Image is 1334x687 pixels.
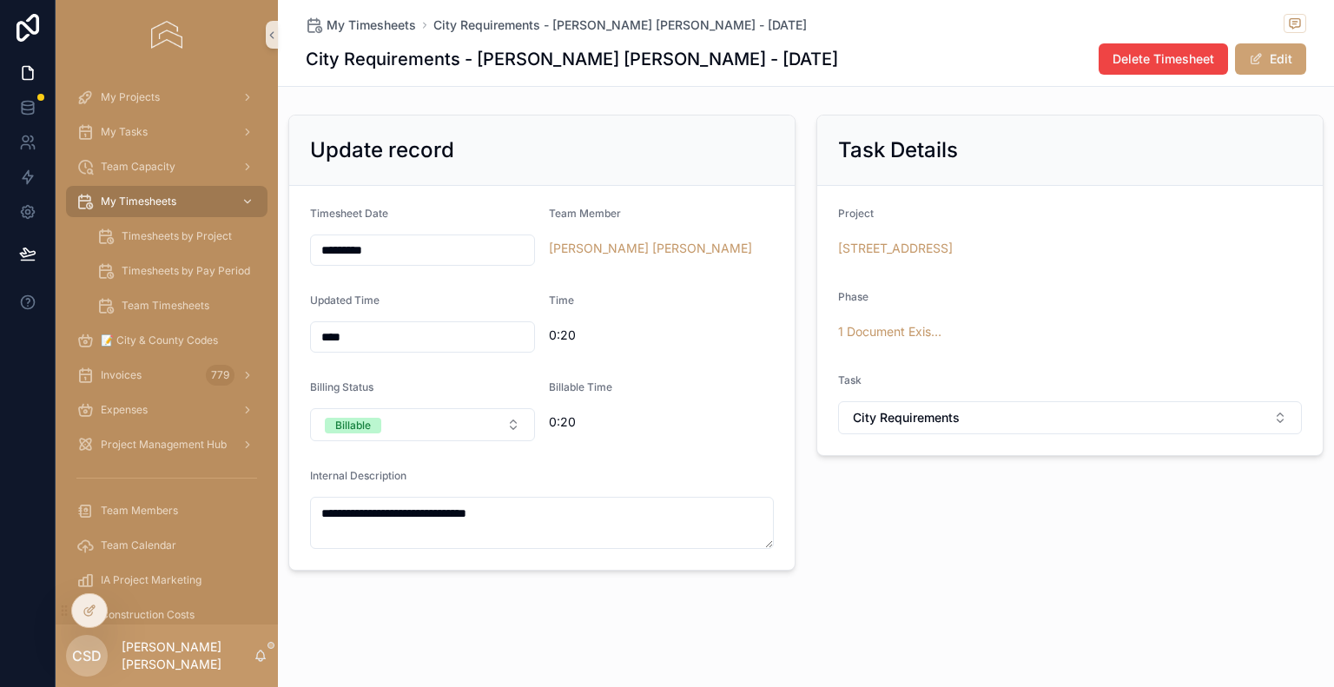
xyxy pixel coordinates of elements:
span: Billable Time [549,380,612,393]
div: Billable [335,418,371,433]
h2: Task Details [838,136,958,164]
a: Team Members [66,495,267,526]
a: Expenses [66,394,267,426]
span: 0:20 [549,327,774,344]
a: IA Project Marketing [66,565,267,596]
button: Delete Timesheet [1099,43,1228,75]
a: My Timesheets [66,186,267,217]
span: Team Members [101,504,178,518]
span: Updated Time [310,294,380,307]
span: My Tasks [101,125,148,139]
span: Task [838,373,862,386]
span: Project Management Hub [101,438,227,452]
button: Select Button [310,408,535,441]
span: Expenses [101,403,148,417]
span: Construction Costs [101,608,195,622]
span: Team Calendar [101,538,176,552]
span: Billing Status [310,380,373,393]
span: IA Project Marketing [101,573,201,587]
a: Project Management Hub [66,429,267,460]
p: [PERSON_NAME] [PERSON_NAME] [122,638,254,673]
span: 0:20 [549,413,774,431]
a: Invoices779 [66,360,267,391]
a: My Timesheets [306,17,416,34]
div: scrollable content [56,69,278,624]
a: [STREET_ADDRESS] [838,240,953,257]
span: Invoices [101,368,142,382]
span: Timesheets by Pay Period [122,264,250,278]
span: Internal Description [310,469,406,482]
span: My Projects [101,90,160,104]
span: City Requirements [853,409,960,426]
a: 📝 City & County Codes [66,325,267,356]
span: Timesheet Date [310,207,388,220]
a: Team Capacity [66,151,267,182]
span: Team Timesheets [122,299,209,313]
span: Phase [838,290,868,303]
a: Timesheets by Project [87,221,267,252]
a: City Requirements - [PERSON_NAME] [PERSON_NAME] - [DATE] [433,17,807,34]
h1: City Requirements - [PERSON_NAME] [PERSON_NAME] - [DATE] [306,47,838,71]
span: Timesheets by Project [122,229,232,243]
span: CSD [72,645,102,666]
span: My Timesheets [101,195,176,208]
a: 1 Document Existing Conditions (DEC) [838,323,944,340]
a: My Tasks [66,116,267,148]
a: [PERSON_NAME] [PERSON_NAME] [549,240,752,257]
img: App logo [151,21,182,49]
a: Construction Costs [66,599,267,631]
span: Team Capacity [101,160,175,174]
a: Team Timesheets [87,290,267,321]
a: Team Calendar [66,530,267,561]
div: 779 [206,365,234,386]
span: Time [549,294,574,307]
button: Edit [1235,43,1306,75]
a: Timesheets by Pay Period [87,255,267,287]
a: My Projects [66,82,267,113]
span: Project [838,207,874,220]
button: Select Button [838,401,1302,434]
span: Delete Timesheet [1113,50,1214,68]
span: My Timesheets [327,17,416,34]
span: 📝 City & County Codes [101,334,218,347]
h2: Update record [310,136,454,164]
span: Team Member [549,207,621,220]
